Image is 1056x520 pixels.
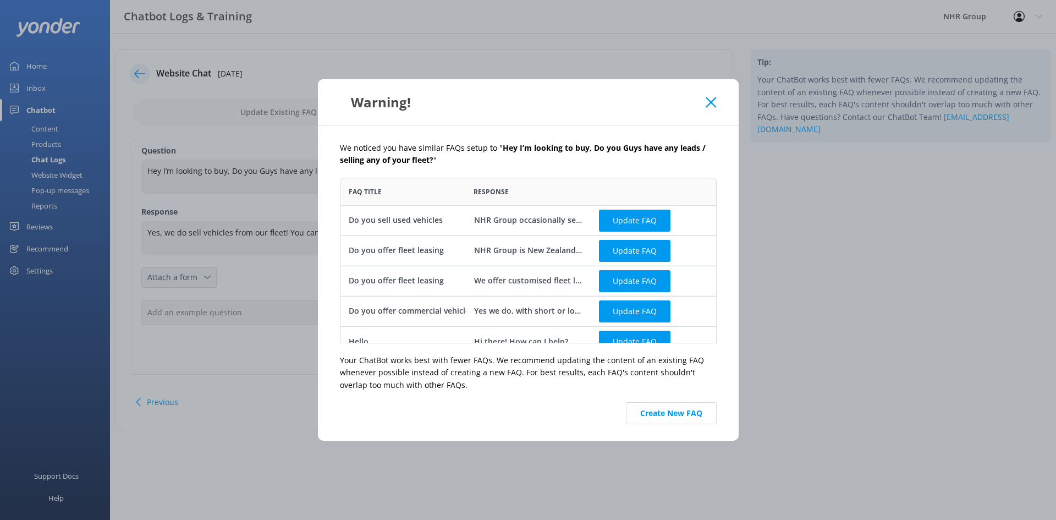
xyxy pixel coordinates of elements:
span: Response [474,187,509,197]
div: row [340,266,717,296]
div: row [340,326,717,357]
div: NHR Group is New Zealand’s leading commercial vehicle rental and leasing business built on a phil... [474,244,582,256]
button: Update FAQ [599,300,670,322]
button: Update FAQ [599,239,670,261]
div: Yes we do, with short or long-term rates for those bigger jobs. Do you know what kind of commerci... [474,305,582,317]
div: Warning! [340,93,706,111]
button: Update FAQ [599,331,670,353]
div: Do you offer fleet leasing [349,244,444,256]
button: Create New FAQ [626,402,717,424]
button: Update FAQ [599,270,670,292]
div: Hi there! How can I help? [474,336,568,348]
div: grid [340,205,717,343]
b: Hey I’m looking to buy, Do you Guys have any leads / selling any of your fleet? [340,143,706,165]
div: Do you offer fleet leasing [349,275,444,287]
button: Close [706,97,716,108]
div: Do you offer commercial vehicles [349,305,474,317]
div: row [340,205,717,236]
p: Your ChatBot works best with fewer FAQs. We recommend updating the content of an existing FAQ whe... [340,354,717,391]
div: We offer customised fleet leasing solutions tailored to your transport needs—whether short, mediu... [474,275,582,287]
div: Do you sell used vehicles [349,214,443,226]
div: row [340,236,717,266]
div: Hello [349,336,369,348]
div: NHR Group occasionally sells well-maintained used commercial vehicles from our fleet. To see what... [474,214,582,226]
p: We noticed you have similar FAQs setup to " " [340,142,717,167]
span: FAQ Title [349,187,382,197]
button: Update FAQ [599,209,670,231]
div: row [340,296,717,326]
